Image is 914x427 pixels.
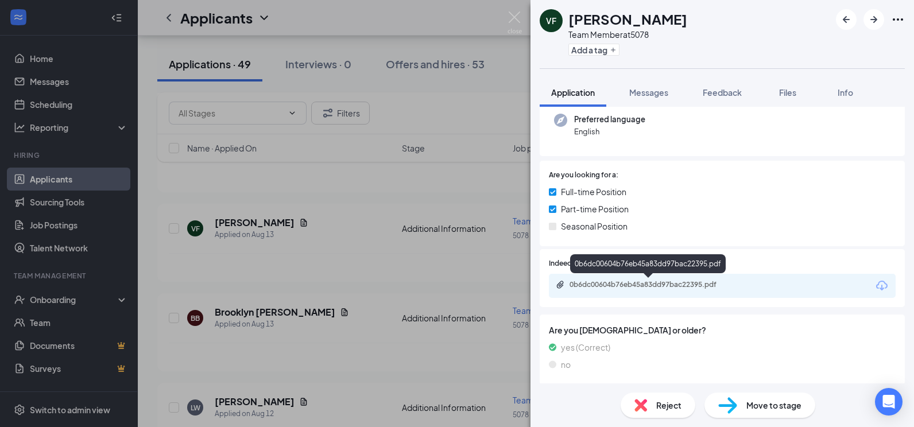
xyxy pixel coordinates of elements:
[568,44,619,56] button: PlusAdd a tag
[570,254,726,273] div: 0b6dc00604b76eb45a83dd97bac22395.pdf
[556,280,742,291] a: Paperclip0b6dc00604b76eb45a83dd97bac22395.pdf
[656,399,681,412] span: Reject
[549,258,599,269] span: Indeed Resume
[546,15,556,26] div: VF
[561,220,628,232] span: Seasonal Position
[610,46,617,53] svg: Plus
[863,9,884,30] button: ArrowRight
[561,358,571,371] span: no
[867,13,881,26] svg: ArrowRight
[836,9,857,30] button: ArrowLeftNew
[549,170,618,181] span: Are you looking for a:
[746,399,801,412] span: Move to stage
[561,185,626,198] span: Full-time Position
[875,279,889,293] svg: Download
[574,126,645,137] span: English
[556,280,565,289] svg: Paperclip
[703,87,742,98] span: Feedback
[568,29,687,40] div: Team Member at 5078
[891,13,905,26] svg: Ellipses
[574,114,645,125] span: Preferred language
[561,203,629,215] span: Part-time Position
[779,87,796,98] span: Files
[839,13,853,26] svg: ArrowLeftNew
[561,341,610,354] span: yes (Correct)
[568,9,687,29] h1: [PERSON_NAME]
[549,324,896,336] span: Are you [DEMOGRAPHIC_DATA] or older?
[838,87,853,98] span: Info
[875,388,903,416] div: Open Intercom Messenger
[629,87,668,98] span: Messages
[551,87,595,98] span: Application
[570,280,730,289] div: 0b6dc00604b76eb45a83dd97bac22395.pdf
